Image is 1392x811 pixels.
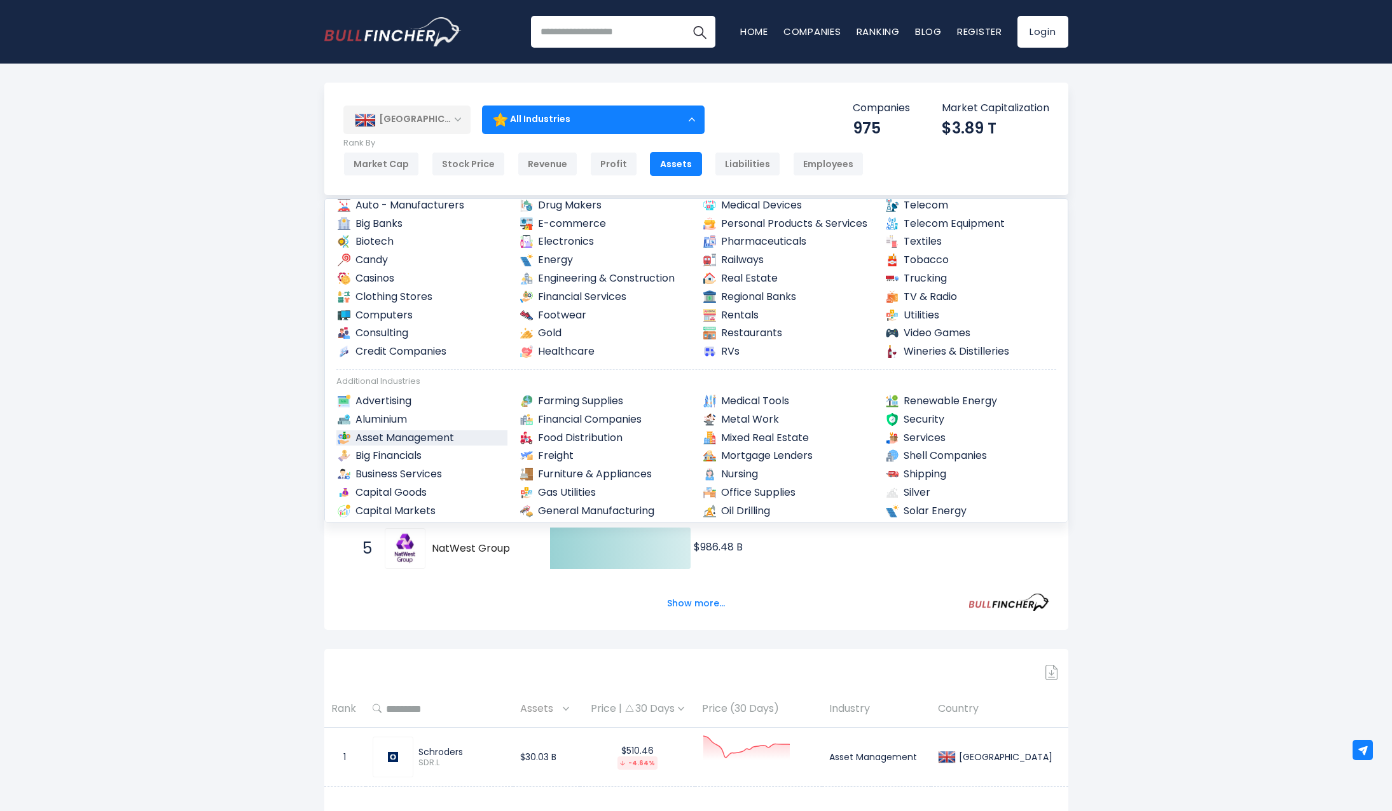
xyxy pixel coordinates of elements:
a: Rentals [702,308,874,324]
th: Price (30 Days) [695,690,822,728]
a: Home [740,25,768,38]
a: E-commerce [519,216,691,232]
th: Rank [324,690,366,728]
a: Trucking [885,271,1056,287]
a: Security [885,412,1056,428]
a: Telecom [885,198,1056,214]
a: Auto - Manufacturers [336,198,508,214]
a: Candy [336,252,508,268]
p: Companies [853,102,910,115]
a: Electronics [519,234,691,250]
a: Freight [519,448,691,464]
a: Solar Energy [885,503,1056,519]
text: $986.48 B [694,540,743,554]
div: Additional Industries [336,376,1056,387]
a: Healthcare [519,344,691,360]
a: Railways [702,252,874,268]
a: Credit Companies [336,344,508,360]
div: Market Cap [343,152,419,176]
a: Big Banks [336,216,508,232]
a: Financial Services [519,289,691,305]
a: RVs [702,344,874,360]
a: Pharmaceuticals [702,234,874,250]
a: Big Financials [336,448,508,464]
span: Assets [520,699,560,719]
a: Drug Makers [519,198,691,214]
a: Hardware & Equipment [519,521,691,537]
a: Engineering & Construction [519,271,691,287]
div: Assets [650,152,702,176]
div: 975 [853,118,910,138]
a: Oil Equipment [702,521,874,537]
a: Capital Markets [336,503,508,519]
a: Tobacco [885,252,1056,268]
div: Price | 30 Days [587,702,688,716]
a: Restaurants [702,325,874,341]
a: Metal Work [702,412,874,428]
a: Energy [519,252,691,268]
a: Clothing Stores [336,289,508,305]
a: Asset Management [336,430,508,446]
a: Computers [336,308,508,324]
a: Care Facilities [336,521,508,537]
a: Gold [519,325,691,341]
a: Biotech [336,234,508,250]
a: Footwear [519,308,691,324]
a: Register [957,25,1002,38]
a: Real Estate [702,271,874,287]
div: -4.64% [617,756,658,770]
div: Liabilities [715,152,780,176]
a: Shipping [885,467,1056,482]
a: Medical Tools [702,393,874,409]
div: Schroders [418,746,506,758]
a: Medical Devices [702,198,874,214]
a: Office Supplies [702,485,874,501]
a: Consulting [336,325,508,341]
span: 5 [356,538,369,559]
div: All Industries [482,105,705,134]
a: Companies [783,25,841,38]
div: [GEOGRAPHIC_DATA] [956,751,1052,763]
a: Personal Products & Services [702,216,874,232]
a: Renewable Energy [885,393,1056,409]
a: Nursing [702,467,874,482]
a: Video Games [885,325,1056,341]
span: SDR.L [418,758,506,768]
div: $510.46 [587,745,688,770]
img: NatWest Group [387,530,424,567]
a: Furniture & Appliances [519,467,691,482]
a: Farming Supplies [519,393,691,409]
a: Mortgage Lenders [702,448,874,464]
a: Business Services [336,467,508,482]
a: Casinos [336,271,508,287]
a: Mixed Real Estate [702,430,874,446]
a: Aluminium [336,412,508,428]
div: Employees [793,152,864,176]
img: Bullfincher logo [324,17,462,46]
a: Silver [885,485,1056,501]
a: Login [1017,16,1068,48]
a: Ranking [857,25,900,38]
div: $3.89 T [942,118,1049,138]
a: Wineries & Distilleries [885,344,1056,360]
a: Go to homepage [324,17,461,46]
a: TV & Radio [885,289,1056,305]
td: Asset Management [822,728,931,787]
td: $30.03 B [513,728,581,787]
div: Profit [590,152,637,176]
a: Financial Companies [519,412,691,428]
a: Blog [915,25,942,38]
div: Revenue [518,152,577,176]
a: Utilities [885,308,1056,324]
a: Oil Drilling [702,503,874,519]
a: Advertising [336,393,508,409]
img: SDR.L.png [388,752,398,762]
button: Search [684,16,715,48]
a: Shell Companies [885,448,1056,464]
a: Software - Infrastructure [885,521,1056,537]
td: 1 [324,728,366,787]
div: Stock Price [432,152,505,176]
th: Country [931,690,1068,728]
button: Show more... [659,593,733,614]
a: Telecom Equipment [885,216,1056,232]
